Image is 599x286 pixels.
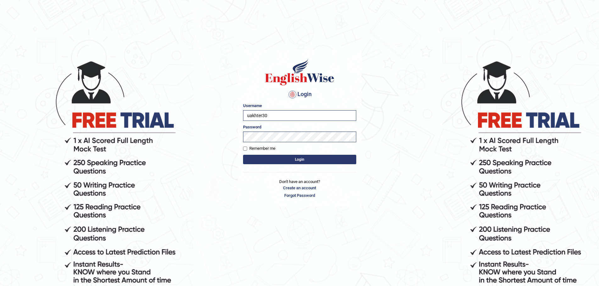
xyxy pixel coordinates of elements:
img: Logo of English Wise sign in for intelligent practice with AI [264,58,336,86]
h4: Login [243,89,356,100]
label: Username [243,103,262,109]
a: Create an account [243,185,356,191]
label: Password [243,124,261,130]
input: Remember me [243,147,247,151]
a: Forgot Password [243,192,356,198]
button: Login [243,155,356,164]
label: Remember me [243,145,275,152]
p: Don't have an account? [243,179,356,198]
